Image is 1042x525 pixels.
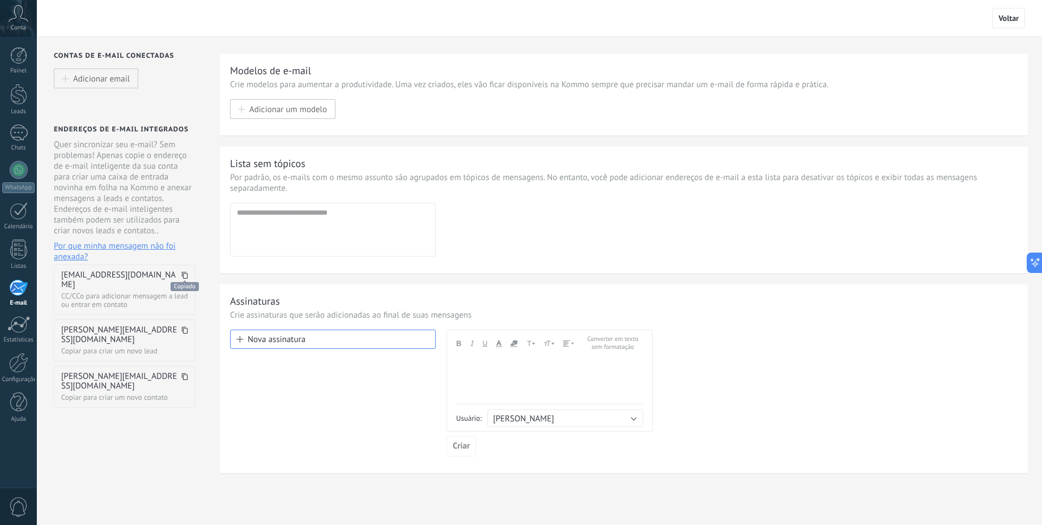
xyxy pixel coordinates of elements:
[181,326,188,344] span: Copiar
[54,125,189,134] div: Endereços de e-mail integrados
[998,13,1019,23] span: Voltar
[544,339,555,347] span: Tamanho da fonte
[453,442,470,450] span: Criar
[54,69,138,88] button: Adicionar email
[230,64,311,77] div: Modelos de e-mail
[511,340,517,347] span: Cor de fundo
[230,99,335,119] button: Adicionar um modelo
[2,182,35,193] div: WhatsApp
[73,74,130,83] span: Adicionar email
[230,172,1018,194] p: Por padrão, os e-mails com o mesmo assunto são agrupados em tópicos de mensagens. No entanto, voc...
[456,336,461,351] button: Negrito
[582,336,643,351] button: Converter em texto sem formatação
[470,336,474,351] button: itálico
[61,372,178,391] span: [PERSON_NAME][EMAIL_ADDRESS][DOMAIN_NAME]
[11,24,26,32] span: Conta
[181,271,188,289] span: Copiar
[230,157,305,170] div: Lista sem tópicos
[249,104,327,114] span: Adicionar um modelo
[2,263,35,270] div: Listas
[2,300,35,307] div: E-mail
[61,292,188,309] dd: CC/CCo para adicionar mensagem a lead ou entrar em contato
[487,409,643,427] button: [PERSON_NAME]
[61,347,188,355] dd: Copiar para criar um novo lead
[230,310,1018,321] p: Crie assinaturas que serão adicionadas ao final de suas mensagens
[456,413,482,423] span: Usuário:
[54,139,195,262] div: Quer sincronizar seu e-mail? Sem problemas! Apenas copie o endereço de e-mail inteligente da sua ...
[563,340,574,347] span: Alinhamento
[446,436,476,456] button: Criar
[230,294,280,308] div: Assinaturas
[496,339,502,347] span: Cor do texto
[230,330,436,349] button: Nova assinatura
[2,416,35,423] div: Ajuda
[2,223,35,231] div: Calendário
[493,413,554,424] span: [PERSON_NAME]
[2,144,35,152] div: Chats
[2,376,35,383] div: Configurações
[483,336,487,351] button: Sublinhado
[526,339,535,347] span: Fontes
[61,325,178,344] span: [PERSON_NAME][EMAIL_ADDRESS][DOMAIN_NAME]
[230,79,1018,90] p: Crie modelos para aumentar a produtividade. Uma vez criados, eles vão ficar disponíveis na Kommo ...
[61,270,178,289] span: [EMAIL_ADDRESS][DOMAIN_NAME]
[61,393,188,402] dd: Copiar para criar um novo contato
[54,52,205,60] div: Contas de e-mail conectadas
[2,336,35,344] div: Estatísticas
[2,67,35,75] div: Painel
[2,108,35,116] div: Leads
[181,372,188,391] span: Copiar
[54,241,195,262] span: Por que minha mensagem não foi anexada?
